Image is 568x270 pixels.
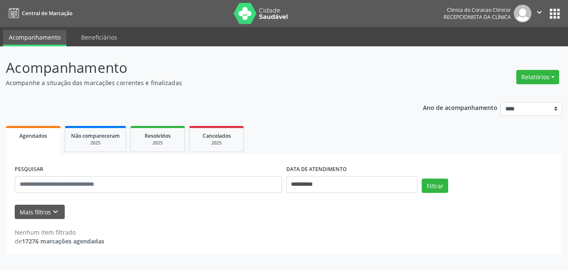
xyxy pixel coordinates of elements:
[422,179,448,193] button: Filtrar
[3,30,66,46] a: Acompanhamento
[71,140,120,146] div: 2025
[15,205,65,219] button: Mais filtroskeyboard_arrow_down
[15,228,104,237] div: Nenhum item filtrado
[137,140,179,146] div: 2025
[6,78,395,87] p: Acompanhe a situação das marcações correntes e finalizadas
[15,163,43,176] label: PESQUISAR
[535,8,544,17] i: 
[6,57,395,78] p: Acompanhamento
[22,10,72,17] span: Central de Marcação
[531,5,547,22] button: 
[15,237,104,246] div: de
[195,140,238,146] div: 2025
[19,132,47,139] span: Agendados
[51,207,60,217] i: keyboard_arrow_down
[22,237,104,245] strong: 17276 marcações agendadas
[514,5,531,22] img: img
[75,30,123,45] a: Beneficiários
[145,132,171,139] span: Resolvidos
[71,132,120,139] span: Não compareceram
[6,6,72,20] a: Central de Marcação
[547,6,562,21] button: apps
[423,102,497,112] p: Ano de acompanhamento
[516,70,559,84] button: Relatórios
[444,13,511,21] span: Recepcionista da clínica
[286,163,347,176] label: DATA DE ATENDIMENTO
[444,6,511,13] div: Clinica do Coracao Clinicor
[203,132,231,139] span: Cancelados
